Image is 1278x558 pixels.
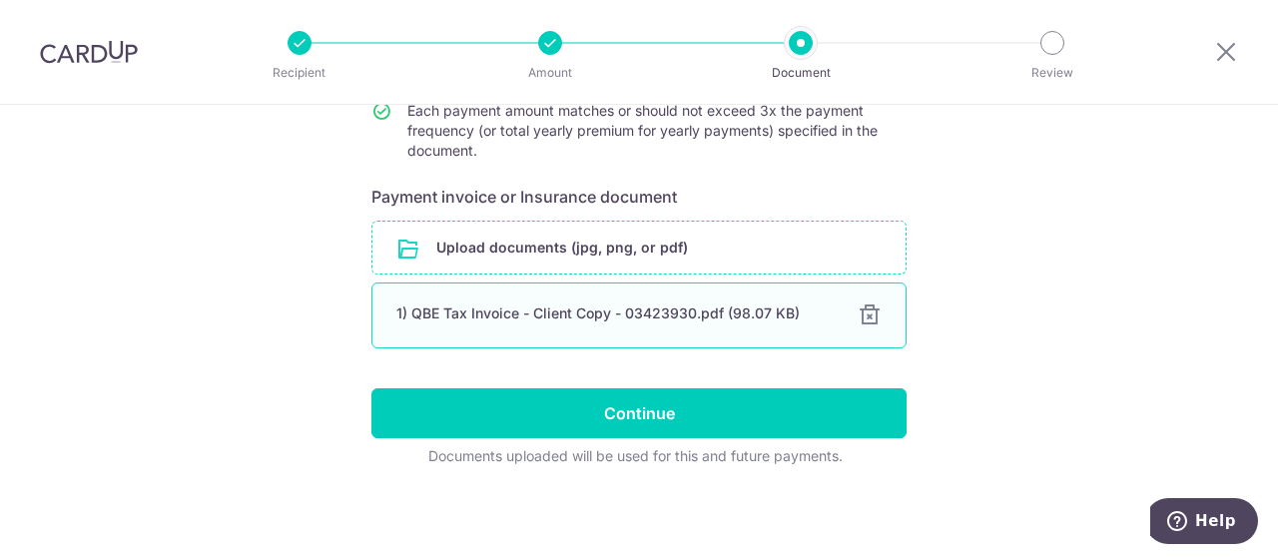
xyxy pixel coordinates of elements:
iframe: Opens a widget where you can find more information [1150,498,1258,548]
div: Upload documents (jpg, png, or pdf) [371,221,907,275]
p: Review [978,63,1126,83]
div: 1) QBE Tax Invoice - Client Copy - 03423930.pdf (98.07 KB) [396,303,834,323]
p: Document [727,63,875,83]
h6: Payment invoice or Insurance document [371,185,907,209]
p: Amount [476,63,624,83]
img: CardUp [40,40,138,64]
span: Each payment amount matches or should not exceed 3x the payment frequency (or total yearly premiu... [407,102,878,159]
input: Continue [371,388,907,438]
p: Recipient [226,63,373,83]
div: Documents uploaded will be used for this and future payments. [371,446,899,466]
